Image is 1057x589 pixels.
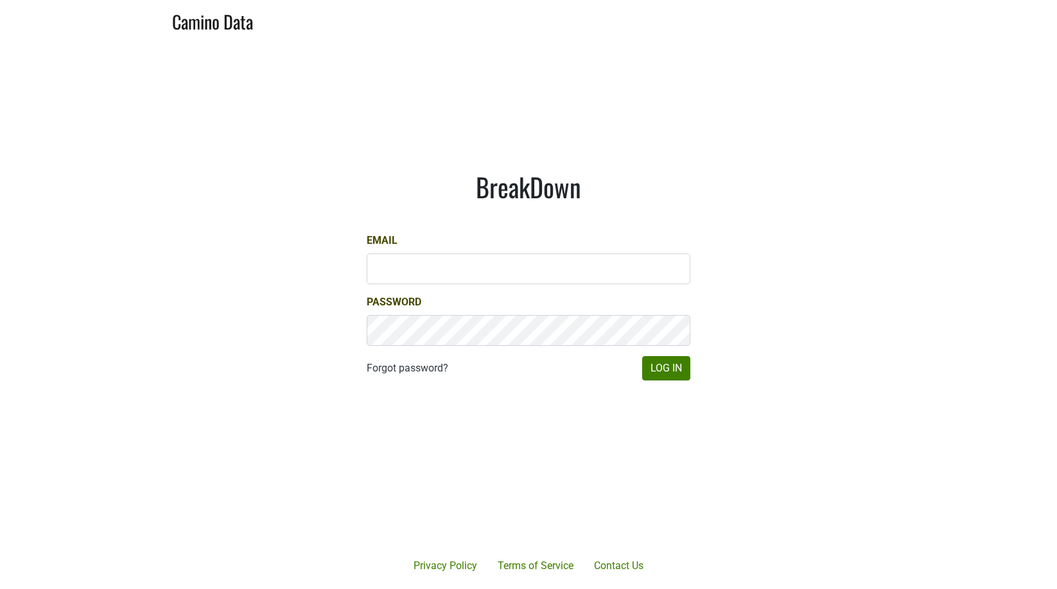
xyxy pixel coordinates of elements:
[403,553,487,579] a: Privacy Policy
[367,361,448,376] a: Forgot password?
[367,294,421,310] label: Password
[642,356,690,380] button: Log In
[367,233,397,248] label: Email
[584,553,654,579] a: Contact Us
[172,5,253,35] a: Camino Data
[487,553,584,579] a: Terms of Service
[367,171,690,202] h1: BreakDown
